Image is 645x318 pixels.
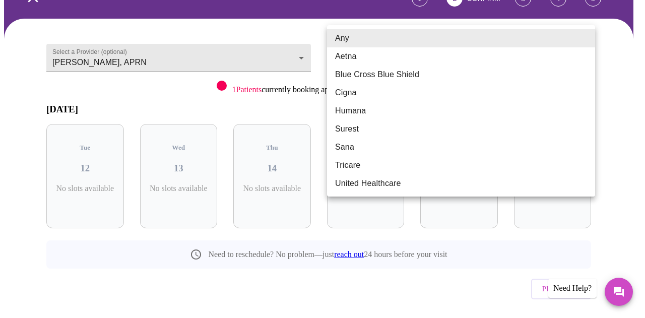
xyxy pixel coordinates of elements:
[327,156,595,174] li: Tricare
[327,66,595,84] li: Blue Cross Blue Shield
[327,174,595,193] li: United Healthcare
[327,47,595,66] li: Aetna
[327,102,595,120] li: Humana
[327,29,595,47] li: Any
[327,84,595,102] li: Cigna
[327,138,595,156] li: Sana
[327,120,595,138] li: Surest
